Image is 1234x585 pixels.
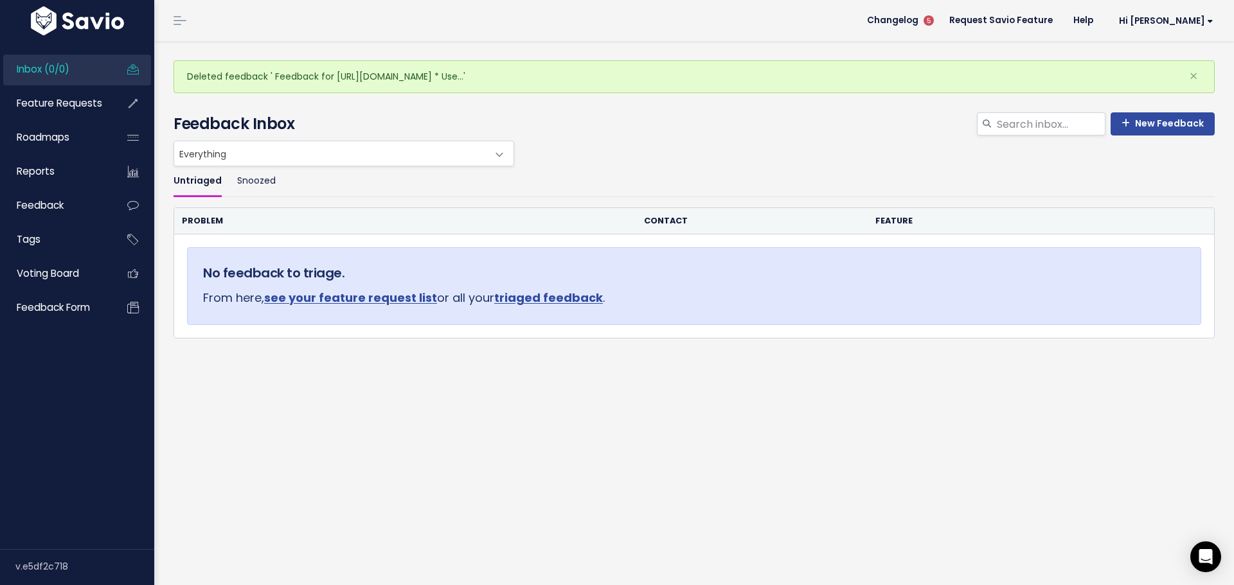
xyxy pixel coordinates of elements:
[203,263,1185,283] h5: No feedback to triage.
[237,166,276,196] a: Snoozed
[1189,65,1198,87] span: ×
[174,141,488,166] span: Everything
[17,130,69,144] span: Roadmaps
[3,157,107,186] a: Reports
[17,232,40,246] span: Tags
[867,16,918,25] span: Changelog
[1063,11,1104,30] a: Help
[174,208,636,234] th: Problem
[17,62,69,76] span: Inbox (0/0)
[174,166,222,196] a: Untriaged
[3,55,107,84] a: Inbox (0/0)
[3,123,107,152] a: Roadmaps
[17,266,79,280] span: Voting Board
[1176,61,1211,92] button: Close
[1190,541,1221,572] div: Open Intercom Messenger
[1119,16,1213,26] span: Hi [PERSON_NAME]
[1111,112,1215,135] a: New Feedback
[3,259,107,288] a: Voting Board
[28,6,127,35] img: logo-white.9d6f32f41409.svg
[636,208,868,234] th: Contact
[3,191,107,220] a: Feedback
[1104,11,1224,31] a: Hi [PERSON_NAME]
[996,112,1105,135] input: Search inbox...
[3,293,107,322] a: Feedback form
[17,301,90,314] span: Feedback form
[868,208,1156,234] th: Feature
[939,11,1063,30] a: Request Savio Feature
[174,112,1215,135] h4: Feedback Inbox
[17,164,55,178] span: Reports
[264,290,437,306] a: see your feature request list
[174,141,514,166] span: Everything
[15,550,154,583] div: v.e5df2c718
[17,96,102,110] span: Feature Requests
[924,15,934,26] span: 5
[174,60,1215,93] div: Deleted feedback ' Feedback for [URL][DOMAIN_NAME] * Use…'
[17,198,64,212] span: Feedback
[203,288,1185,308] p: From here, or all your .
[494,290,603,306] a: triaged feedback
[3,225,107,254] a: Tags
[3,89,107,118] a: Feature Requests
[174,166,1215,196] ul: Filter feature requests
